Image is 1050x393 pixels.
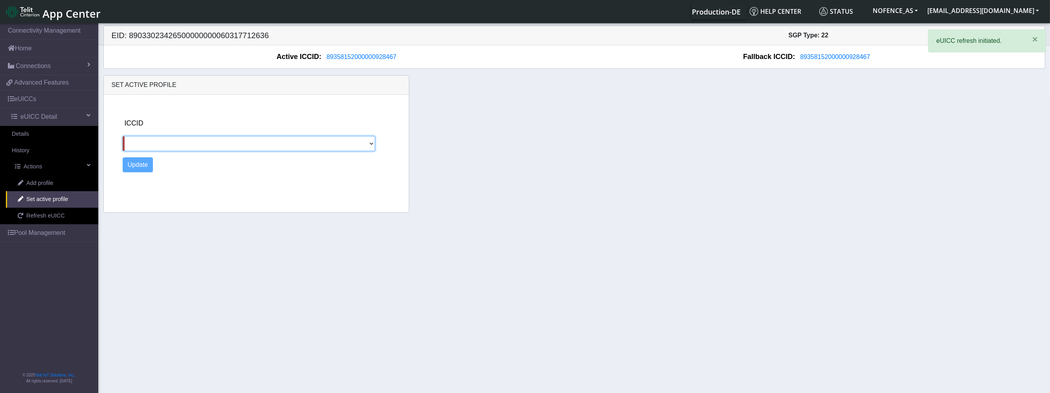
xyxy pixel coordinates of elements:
[35,373,75,377] a: Telit IoT Solutions, Inc.
[6,191,98,208] a: Set active profile
[819,7,828,16] img: status.svg
[1024,30,1046,49] button: Close
[6,3,99,20] a: App Center
[3,159,98,175] a: Actions
[277,52,322,62] span: Active ICCID:
[24,162,42,171] span: Actions
[26,179,53,188] span: Add profile
[868,4,923,18] button: NOFENCE_AS
[743,52,795,62] span: Fallback ICCID:
[123,157,153,172] button: Update
[42,6,101,21] span: App Center
[6,6,39,18] img: logo-telit-cinterion-gw-new.png
[800,54,870,60] span: 89358152000000928467
[112,81,177,88] span: Set active profile
[3,108,98,125] a: eUICC Detail
[20,112,57,122] span: eUICC Detail
[6,208,98,224] a: Refresh eUICC
[106,31,574,40] h5: EID: 89033023426500000000060317712636
[327,54,397,60] span: 89358152000000928467
[819,7,853,16] span: Status
[1032,34,1038,44] span: ×
[26,212,65,220] span: Refresh eUICC
[16,61,51,71] span: Connections
[6,175,98,192] a: Add profile
[795,52,875,62] button: 89358152000000928467
[816,4,868,19] a: Status
[747,4,816,19] a: Help center
[923,4,1044,18] button: [EMAIL_ADDRESS][DOMAIN_NAME]
[322,52,402,62] button: 89358152000000928467
[750,7,758,16] img: knowledge.svg
[691,4,740,19] a: Your current platform instance
[750,7,801,16] span: Help center
[26,195,68,204] span: Set active profile
[789,32,829,39] span: SGP Type: 22
[692,7,741,17] span: Production-DE
[125,118,143,128] label: ICCID
[936,36,1021,46] p: eUICC refresh initiated.
[14,78,69,87] span: Advanced Features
